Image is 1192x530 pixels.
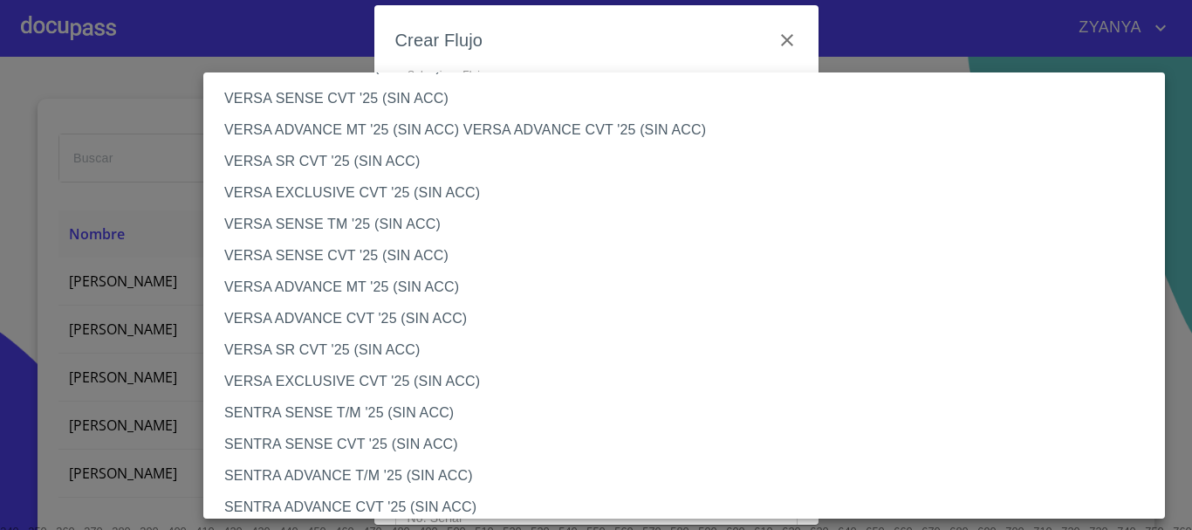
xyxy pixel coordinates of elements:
li: VERSA EXCLUSIVE CVT '25 (SIN ACC) [203,366,1178,397]
li: VERSA ADVANCE MT '25 (SIN ACC) VERSA ADVANCE CVT '25 (SIN ACC) [203,114,1178,146]
li: SENTRA SENSE CVT '25 (SIN ACC) [203,429,1178,460]
li: SENTRA ADVANCE T/M '25 (SIN ACC) [203,460,1178,492]
li: VERSA ADVANCE CVT '25 (SIN ACC) [203,303,1178,334]
li: SENTRA SENSE T/M '25 (SIN ACC) [203,397,1178,429]
li: VERSA EXCLUSIVE CVT '25 (SIN ACC) [203,177,1178,209]
li: VERSA SENSE CVT '25 (SIN ACC) [203,240,1178,272]
li: VERSA ADVANCE MT '25 (SIN ACC) [203,272,1178,303]
li: VERSA SENSE CVT '25 (SIN ACC) [203,83,1178,114]
li: VERSA SR CVT '25 (SIN ACC) [203,334,1178,366]
li: VERSA SENSE TM '25 (SIN ACC) [203,209,1178,240]
li: VERSA SR CVT '25 (SIN ACC) [203,146,1178,177]
li: SENTRA ADVANCE CVT '25 (SIN ACC) [203,492,1178,523]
